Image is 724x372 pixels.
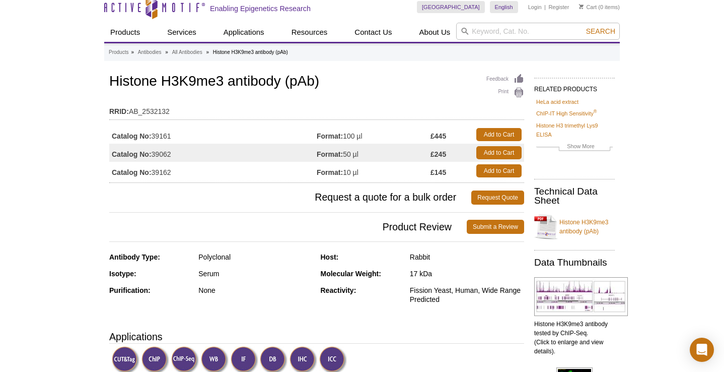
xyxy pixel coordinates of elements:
td: AB_2532132 [109,101,524,117]
strong: Isotype: [109,270,136,278]
span: Product Review [109,220,467,234]
a: Histone H3K9me3 antibody (pAb) [534,212,615,242]
span: Request a quote for a bulk order [109,191,471,205]
input: Keyword, Cat. No. [456,23,620,40]
a: Show More [536,142,613,153]
td: 100 µl [317,126,430,144]
h1: Histone H3K9me3 antibody (pAb) [109,74,524,91]
a: Applications [218,23,270,42]
h2: Data Thumbnails [534,258,615,267]
strong: Catalog No: [112,168,152,177]
a: Cart [579,4,597,11]
img: Your Cart [579,4,584,9]
div: Polyclonal [198,253,313,262]
a: Add to Cart [476,128,522,141]
a: Login [528,4,542,11]
strong: Antibody Type: [109,253,160,261]
strong: Catalog No: [112,150,152,159]
li: | [544,1,546,13]
a: About Us [413,23,457,42]
td: 50 µl [317,144,430,162]
li: » [206,49,209,55]
img: Histone H3K9me3 antibody tested by ChIP-Seq. [534,277,628,316]
a: All Antibodies [172,48,202,57]
td: 10 µl [317,162,430,180]
sup: ® [594,109,597,114]
div: None [198,286,313,295]
a: HeLa acid extract [536,97,578,106]
td: 39062 [109,144,317,162]
h2: Technical Data Sheet [534,187,615,205]
a: [GEOGRAPHIC_DATA] [417,1,485,13]
a: Antibodies [138,48,162,57]
a: Resources [285,23,334,42]
button: Search [583,27,618,36]
strong: £145 [430,168,446,177]
a: Feedback [486,74,524,85]
a: Submit a Review [467,220,524,234]
a: Add to Cart [476,146,522,159]
strong: Host: [321,253,339,261]
li: » [131,49,134,55]
a: Contact Us [348,23,398,42]
a: Histone H3 trimethyl Lys9 ELISA [536,121,613,139]
strong: Format: [317,168,343,177]
p: Histone H3K9me3 antibody tested by ChIP-Seq. (Click to enlarge and view details). [534,320,615,356]
strong: £245 [430,150,446,159]
a: Print [486,87,524,98]
strong: Catalog No: [112,132,152,141]
a: Request Quote [471,191,524,205]
div: Rabbit [410,253,524,262]
a: Products [104,23,146,42]
strong: RRID: [109,107,129,116]
a: Services [161,23,202,42]
span: Search [586,27,615,35]
a: Register [548,4,569,11]
a: Add to Cart [476,164,522,177]
strong: Reactivity: [321,286,356,294]
td: 39162 [109,162,317,180]
a: ChIP-IT High Sensitivity® [536,109,597,118]
li: (0 items) [579,1,620,13]
td: 39161 [109,126,317,144]
h3: Applications [109,329,524,344]
strong: Format: [317,132,343,141]
a: Products [109,48,128,57]
a: English [490,1,518,13]
li: » [165,49,168,55]
h2: Enabling Epigenetics Research [210,4,311,13]
strong: Purification: [109,286,151,294]
strong: Molecular Weight: [321,270,381,278]
h2: RELATED PRODUCTS [534,78,615,96]
div: Open Intercom Messenger [690,338,714,362]
li: Histone H3K9me3 antibody (pAb) [213,49,288,55]
strong: £445 [430,132,446,141]
div: Fission Yeast, Human, Wide Range Predicted [410,286,524,304]
strong: Format: [317,150,343,159]
div: Serum [198,269,313,278]
div: 17 kDa [410,269,524,278]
